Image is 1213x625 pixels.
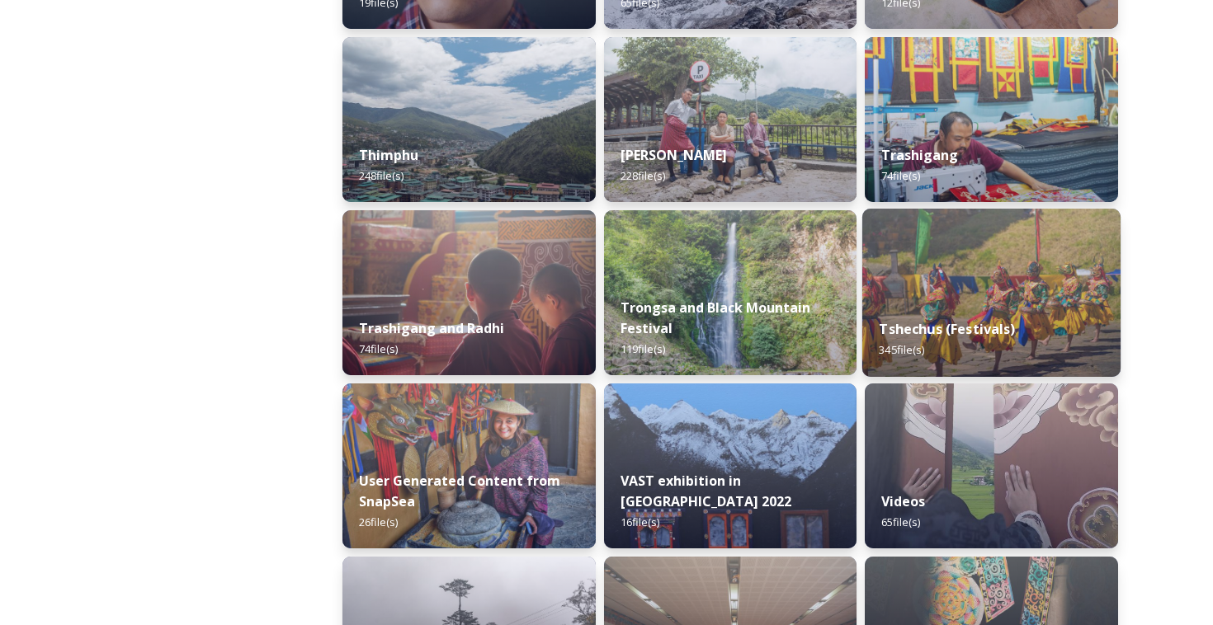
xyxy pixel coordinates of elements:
[880,342,925,357] span: 345 file(s)
[359,146,418,164] strong: Thimphu
[359,341,398,356] span: 74 file(s)
[604,37,857,202] img: Trashi%2520Yangtse%2520090723%2520by%2520Amp%2520Sripimanwat-187.jpg
[342,37,596,202] img: Thimphu%2520190723%2520by%2520Amp%2520Sripimanwat-43.jpg
[881,146,958,164] strong: Trashigang
[604,383,857,548] img: VAST%2520Bhutan%2520art%2520exhibition%2520in%2520Brussels3.jpg
[621,341,665,356] span: 119 file(s)
[621,168,665,183] span: 228 file(s)
[359,515,398,529] span: 26 file(s)
[621,472,791,510] strong: VAST exhibition in [GEOGRAPHIC_DATA] 2022
[342,210,596,375] img: Trashigang%2520and%2520Rangjung%2520060723%2520by%2520Amp%2520Sripimanwat-32.jpg
[865,383,1118,548] img: Textile.jpg
[359,472,560,510] strong: User Generated Content from SnapSea
[621,146,727,164] strong: [PERSON_NAME]
[621,515,659,529] span: 16 file(s)
[865,37,1118,202] img: Trashigang%2520and%2520Rangjung%2520060723%2520by%2520Amp%2520Sripimanwat-66.jpg
[604,210,857,375] img: 2022-10-01%252018.12.56.jpg
[359,319,504,337] strong: Trashigang and Radhi
[621,298,810,337] strong: Trongsa and Black Mountain Festival
[880,320,1016,338] strong: Tshechus (Festivals)
[359,168,404,183] span: 248 file(s)
[342,383,596,548] img: 0FDA4458-C9AB-4E2F-82A6-9DC136F7AE71.jpeg
[862,209,1121,377] img: Dechenphu%2520Festival14.jpg
[881,492,925,510] strong: Videos
[881,515,920,529] span: 65 file(s)
[881,168,920,183] span: 74 file(s)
